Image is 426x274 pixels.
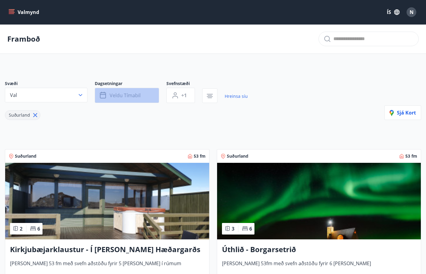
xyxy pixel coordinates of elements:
span: Suðurland [9,112,30,118]
span: Svæði [5,80,95,88]
span: Veldu tímabil [110,92,141,99]
span: +1 [181,92,187,99]
a: Hreinsa síu [225,90,248,103]
span: Sjá kort [390,109,416,116]
span: Dagsetningar [95,80,166,88]
h3: Úthlið - Borgarsetrið [222,244,416,255]
span: 53 fm [405,153,417,159]
span: Suðurland [15,153,36,159]
span: 3 [232,225,234,232]
span: 6 [37,225,40,232]
span: 2 [20,225,22,232]
div: Suðurland [5,110,40,120]
span: Val [10,92,17,98]
button: ÍS [383,7,403,18]
span: Suðurland [227,153,248,159]
button: menu [7,7,42,18]
button: Sjá kort [384,105,421,120]
button: N [404,5,419,19]
span: 53 fm [194,153,206,159]
span: N [410,9,414,15]
p: Framboð [7,34,40,44]
span: Svefnstæði [166,80,202,88]
h3: Kirkjubæjarklaustur - Í [PERSON_NAME] Hæðargarðs [10,244,204,255]
button: Val [5,88,87,102]
img: Paella dish [217,163,421,239]
img: Paella dish [5,163,209,239]
button: +1 [166,88,195,103]
span: 6 [249,225,252,232]
button: Veldu tímabil [95,88,159,103]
